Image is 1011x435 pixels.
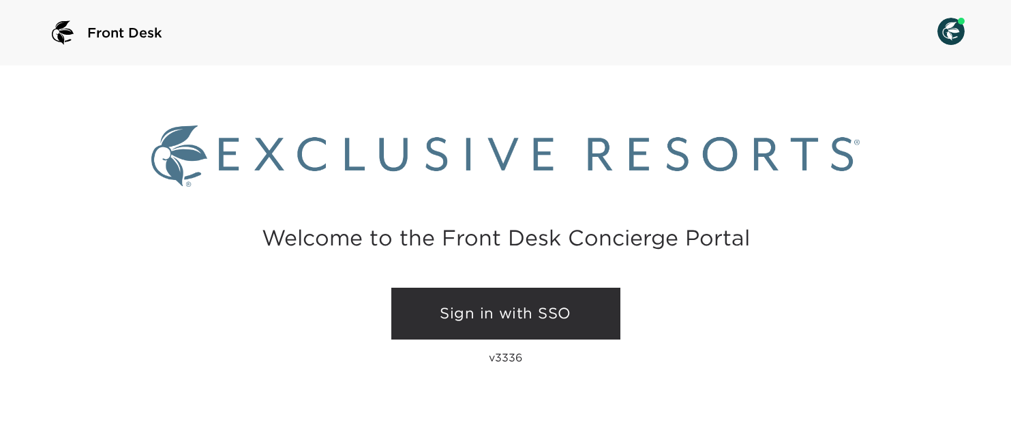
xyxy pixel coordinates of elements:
p: v3336 [489,350,522,364]
img: logo [46,16,79,49]
span: Front Desk [87,23,162,42]
a: Sign in with SSO [391,288,620,340]
h2: Welcome to the Front Desk Concierge Portal [262,227,750,248]
img: User [937,18,965,45]
img: Exclusive Resorts logo [151,125,859,187]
